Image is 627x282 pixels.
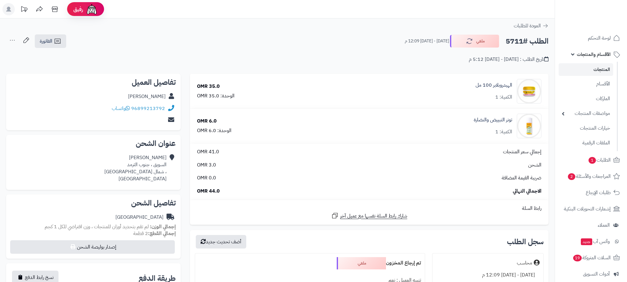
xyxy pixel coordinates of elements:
div: الوحدة: 35.0 OMR [197,92,235,100]
a: الماركات [559,92,613,105]
h2: تفاصيل العميل [11,79,176,86]
a: 96899213792 [131,105,165,112]
span: 19 [573,254,582,262]
h2: تفاصيل الشحن [11,199,176,207]
span: لم تقم بتحديد أوزان للمنتجات ، وزن افتراضي للكل 1 كجم [45,223,149,230]
span: رفيق [73,6,83,13]
button: إصدار بوليصة الشحن [10,240,175,254]
span: نسخ رابط الدفع [25,274,54,281]
div: 35.0 OMR [197,83,220,90]
div: [DATE] - [DATE] 12:09 م [436,269,540,281]
a: لوحة التحكم [559,31,623,45]
a: واتساب [112,105,130,112]
div: ملغي [337,257,386,269]
span: طلبات الإرجاع [586,188,611,197]
div: الكمية: 1 [495,128,512,135]
div: [PERSON_NAME] السويق ، جنوب الثرمد ، شمال [GEOGRAPHIC_DATA] [GEOGRAPHIC_DATA] [104,154,167,182]
span: العملاء [598,221,610,229]
img: 1739576658-cm5o7h3k200cz01n3d88igawy_HYDROBALAPER_w-90x90.jpg [517,79,541,104]
span: لوحة التحكم [588,34,611,42]
div: [PERSON_NAME] [128,93,166,100]
a: المراجعات والأسئلة2 [559,169,623,184]
span: الشحن [528,162,541,169]
img: 1739577595-cm51khrme0n1z01klhcir4seo_WHITING_TONER-01-90x90.jpg [517,114,541,138]
a: العملاء [559,218,623,233]
span: 41.0 OMR [197,148,219,155]
span: 2 [568,173,576,180]
a: تحديثات المنصة [16,3,32,17]
span: وآتس آب [580,237,610,246]
div: الوحدة: 6.0 OMR [197,127,231,134]
span: شارك رابط السلة نفسها مع عميل آخر [340,213,407,220]
div: تاريخ الطلب : [DATE] - [DATE] 5:12 م [469,56,549,63]
span: أدوات التسويق [583,270,610,278]
span: إجمالي سعر المنتجات [503,148,541,155]
a: الملفات الرقمية [559,136,613,150]
button: أضف تحديث جديد [196,235,246,249]
b: تم إرجاع المخزون [386,259,421,267]
div: [GEOGRAPHIC_DATA] [115,214,163,221]
span: الاجمالي النهائي [513,188,541,195]
span: إشعارات التحويلات البنكية [564,205,611,213]
a: الهيدروبلابر 100 مل [476,82,512,89]
span: ضريبة القيمة المضافة [502,174,541,182]
strong: إجمالي الوزن: [150,223,176,230]
a: خيارات المنتجات [559,122,613,135]
span: جديد [581,238,592,245]
div: الكمية: 1 [495,94,512,101]
a: الأقسام [559,77,613,91]
div: محاسب [517,260,532,267]
a: تونر التبييض والنضارة [474,116,512,123]
a: شارك رابط السلة نفسها مع عميل آخر [331,212,407,220]
a: وآتس آبجديد [559,234,623,249]
h3: سجل الطلب [507,238,544,245]
span: 0.0 OMR [197,174,216,182]
h2: طريقة الدفع [139,275,176,282]
span: الفاتورة [40,37,52,45]
h2: الطلب #5711 [506,35,549,48]
small: [DATE] - [DATE] 12:09 م [405,38,449,44]
span: 3.0 OMR [197,162,216,169]
span: المراجعات والأسئلة [567,172,611,181]
a: أدوات التسويق [559,267,623,281]
span: الأقسام والمنتجات [577,50,611,59]
span: العودة للطلبات [514,22,541,29]
img: ai-face.png [86,3,98,15]
small: 2 قطعة [133,230,176,237]
strong: إجمالي القطع: [148,230,176,237]
a: مواصفات المنتجات [559,107,613,120]
button: ملغي [450,35,499,48]
span: 44.0 OMR [197,188,220,195]
img: logo-2.png [585,5,621,18]
span: السلات المتروكة [573,253,611,262]
span: الطلبات [588,156,611,164]
div: رابط السلة [192,205,546,212]
a: السلات المتروكة19 [559,250,623,265]
a: العودة للطلبات [514,22,549,29]
a: الطلبات1 [559,153,623,167]
div: 6.0 OMR [197,118,217,125]
a: المنتجات [559,63,613,76]
span: 1 [588,157,596,164]
a: إشعارات التحويلات البنكية [559,202,623,216]
h2: عنوان الشحن [11,140,176,147]
a: الفاتورة [35,34,66,48]
a: طلبات الإرجاع [559,185,623,200]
